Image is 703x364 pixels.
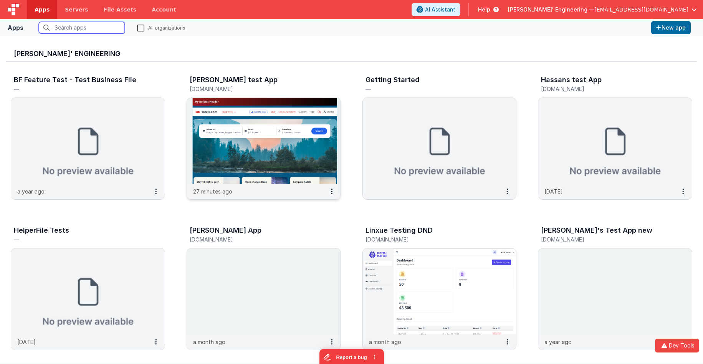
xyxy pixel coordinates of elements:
h5: [DOMAIN_NAME] [366,237,498,242]
h5: [DOMAIN_NAME] [190,237,322,242]
p: a year ago [17,187,45,195]
div: Apps [8,23,23,32]
h3: Linxue Testing DND [366,227,433,234]
p: [DATE] [544,187,563,195]
h5: — [366,86,498,92]
span: Apps [35,6,50,13]
button: New app [651,21,691,34]
h3: Getting Started [366,76,420,84]
h5: [DOMAIN_NAME] [190,86,322,92]
h5: [DOMAIN_NAME] [541,86,673,92]
button: AI Assistant [412,3,460,16]
p: a month ago [369,338,401,346]
p: a year ago [544,338,572,346]
button: [PERSON_NAME]' Engineering — [EMAIL_ADDRESS][DOMAIN_NAME] [508,6,697,13]
h3: Hassans test App [541,76,602,84]
span: Help [478,6,490,13]
button: Dev Tools [655,339,699,352]
h3: [PERSON_NAME] App [190,227,261,234]
p: [DATE] [17,338,36,346]
span: [PERSON_NAME]' Engineering — [508,6,594,13]
span: [EMAIL_ADDRESS][DOMAIN_NAME] [594,6,688,13]
h3: BF Feature Test - Test Business File [14,76,136,84]
h5: — [14,86,146,92]
p: 27 minutes ago [193,187,232,195]
h3: [PERSON_NAME]' Engineering [14,50,689,58]
p: a month ago [193,338,225,346]
input: Search apps [39,22,125,33]
h5: [DOMAIN_NAME] [541,237,673,242]
h3: [PERSON_NAME]'s Test App new [541,227,652,234]
span: Servers [65,6,88,13]
h3: [PERSON_NAME] test App [190,76,278,84]
h5: — [14,237,146,242]
label: All organizations [137,24,185,31]
span: File Assets [104,6,137,13]
h3: HelperFile Tests [14,227,69,234]
span: AI Assistant [425,6,455,13]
